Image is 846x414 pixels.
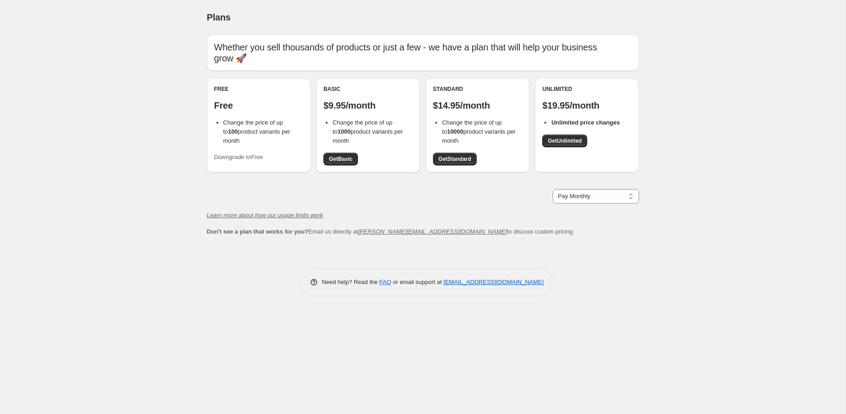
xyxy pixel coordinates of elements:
[358,228,507,235] a: [PERSON_NAME][EMAIL_ADDRESS][DOMAIN_NAME]
[228,128,238,135] b: 100
[207,212,323,219] a: Learn more about how our usage limits work
[323,153,358,165] a: GetBasic
[379,279,391,285] a: FAQ
[433,85,522,93] div: Standard
[223,119,290,144] span: Change the price of up to product variants per month
[542,85,631,93] div: Unlimited
[207,228,573,235] span: Email us directly at to discuss custom pricing
[329,155,352,163] span: Get Basic
[542,100,631,111] p: $19.95/month
[391,279,443,285] span: or email support at
[438,155,471,163] span: Get Standard
[207,228,308,235] b: Don't see a plan that works for you?
[214,154,263,160] i: Downgrade to Free
[548,137,582,145] span: Get Unlimited
[207,12,231,22] span: Plans
[214,100,303,111] p: Free
[214,42,632,64] p: Whether you sell thousands of products or just a few - we have a plan that will help your busines...
[332,119,403,144] span: Change the price of up to product variants per month
[442,119,516,144] span: Change the price of up to product variants per month
[323,100,413,111] p: $9.95/month
[443,279,544,285] a: [EMAIL_ADDRESS][DOMAIN_NAME]
[214,85,303,93] div: Free
[323,85,413,93] div: Basic
[322,279,380,285] span: Need help? Read the
[433,100,522,111] p: $14.95/month
[542,135,587,147] a: GetUnlimited
[337,128,351,135] b: 1000
[433,153,477,165] a: GetStandard
[209,150,269,165] button: Downgrade toFree
[551,119,619,126] b: Unlimited price changes
[447,128,463,135] b: 10000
